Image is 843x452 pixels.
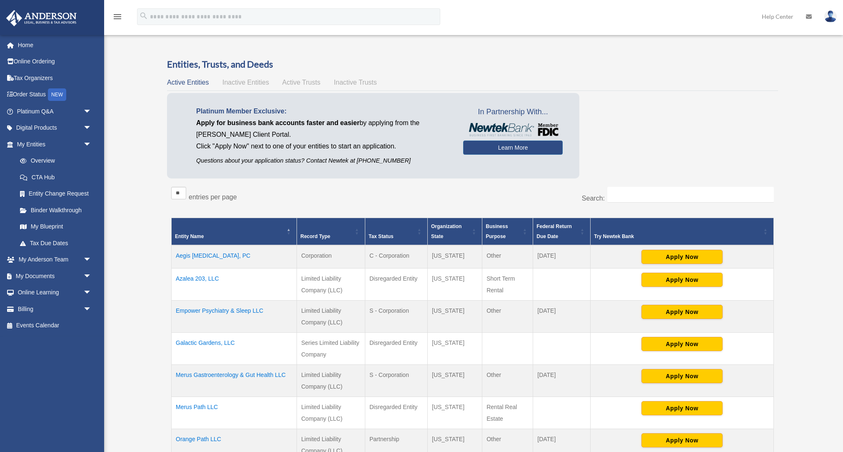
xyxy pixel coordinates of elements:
div: Try Newtek Bank [594,231,761,241]
a: Billingarrow_drop_down [6,301,104,317]
span: Apply for business bank accounts faster and easier [196,119,359,126]
td: Merus Path LLC [172,397,297,429]
label: Search: [582,195,605,202]
span: Inactive Entities [222,79,269,86]
td: S - Corporation [365,364,428,397]
span: In Partnership With... [463,105,563,119]
td: Empower Psychiatry & Sleep LLC [172,300,297,332]
td: Other [482,364,533,397]
img: NewtekBankLogoSM.png [467,123,559,136]
label: entries per page [189,193,237,201]
a: Tax Due Dates [12,235,100,251]
td: Limited Liability Company (LLC) [297,300,365,332]
span: Inactive Trusts [334,79,377,86]
a: Binder Walkthrough [12,202,100,218]
td: Disregarded Entity [365,397,428,429]
img: Anderson Advisors Platinum Portal [4,10,79,26]
td: [DATE] [533,245,591,269]
span: Federal Return Due Date [536,223,572,239]
td: Limited Liability Company (LLC) [297,364,365,397]
td: Limited Liability Company (LLC) [297,397,365,429]
div: NEW [48,88,66,101]
td: Galactic Gardens, LLC [172,332,297,364]
td: [US_STATE] [428,397,482,429]
p: Click "Apply Now" next to one of your entities to start an application. [196,141,451,152]
td: [US_STATE] [428,268,482,300]
th: Entity Name: Activate to invert sorting [172,218,297,245]
td: Limited Liability Company (LLC) [297,268,365,300]
i: menu [112,12,122,22]
td: Azalea 203, LLC [172,268,297,300]
span: Entity Name [175,234,204,239]
p: Platinum Member Exclusive: [196,105,451,117]
a: Learn More [463,141,563,155]
a: My Documentsarrow_drop_down [6,268,104,284]
a: Tax Organizers [6,70,104,86]
td: Merus Gastroenterology & Gut Health LLC [172,364,297,397]
td: Corporation [297,245,365,269]
button: Apply Now [641,305,723,319]
button: Apply Now [641,250,723,264]
a: Online Ordering [6,53,104,70]
a: Platinum Q&Aarrow_drop_down [6,103,104,120]
td: Short Term Rental [482,268,533,300]
th: Tax Status: Activate to sort [365,218,428,245]
a: My Anderson Teamarrow_drop_down [6,251,104,268]
th: Organization State: Activate to sort [428,218,482,245]
a: Online Learningarrow_drop_down [6,284,104,301]
a: Entity Change Request [12,186,100,202]
button: Apply Now [641,401,723,415]
td: Disregarded Entity [365,332,428,364]
td: Other [482,300,533,332]
span: Active Entities [167,79,209,86]
h3: Entities, Trusts, and Deeds [167,58,778,71]
td: S - Corporation [365,300,428,332]
button: Apply Now [641,433,723,447]
th: Record Type: Activate to sort [297,218,365,245]
span: arrow_drop_down [83,120,100,137]
a: CTA Hub [12,169,100,186]
span: Business Purpose [486,223,508,239]
td: [US_STATE] [428,364,482,397]
p: by applying from the [PERSON_NAME] Client Portal. [196,117,451,141]
i: search [139,11,148,20]
span: arrow_drop_down [83,136,100,153]
th: Federal Return Due Date: Activate to sort [533,218,591,245]
span: arrow_drop_down [83,301,100,318]
span: arrow_drop_down [83,268,100,285]
a: My Blueprint [12,218,100,235]
a: menu [112,15,122,22]
td: Rental Real Estate [482,397,533,429]
a: Events Calendar [6,317,104,334]
a: My Entitiesarrow_drop_down [6,136,100,153]
td: [DATE] [533,364,591,397]
a: Overview [12,153,96,169]
td: [US_STATE] [428,245,482,269]
td: [US_STATE] [428,332,482,364]
a: Home [6,37,104,53]
td: C - Corporation [365,245,428,269]
td: Other [482,245,533,269]
button: Apply Now [641,337,723,351]
img: User Pic [824,10,837,23]
th: Try Newtek Bank : Activate to sort [591,218,774,245]
span: Record Type [300,234,330,239]
span: arrow_drop_down [83,284,100,301]
a: Order StatusNEW [6,86,104,103]
span: Tax Status [369,234,394,239]
td: [US_STATE] [428,300,482,332]
span: Organization State [431,223,461,239]
span: arrow_drop_down [83,251,100,269]
a: Digital Productsarrow_drop_down [6,120,104,136]
span: Active Trusts [282,79,321,86]
p: Questions about your application status? Contact Newtek at [PHONE_NUMBER] [196,156,451,166]
button: Apply Now [641,369,723,383]
button: Apply Now [641,273,723,287]
td: Series Limited Liability Company [297,332,365,364]
span: arrow_drop_down [83,103,100,120]
th: Business Purpose: Activate to sort [482,218,533,245]
td: [DATE] [533,300,591,332]
td: Aegis [MEDICAL_DATA], PC [172,245,297,269]
td: Disregarded Entity [365,268,428,300]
